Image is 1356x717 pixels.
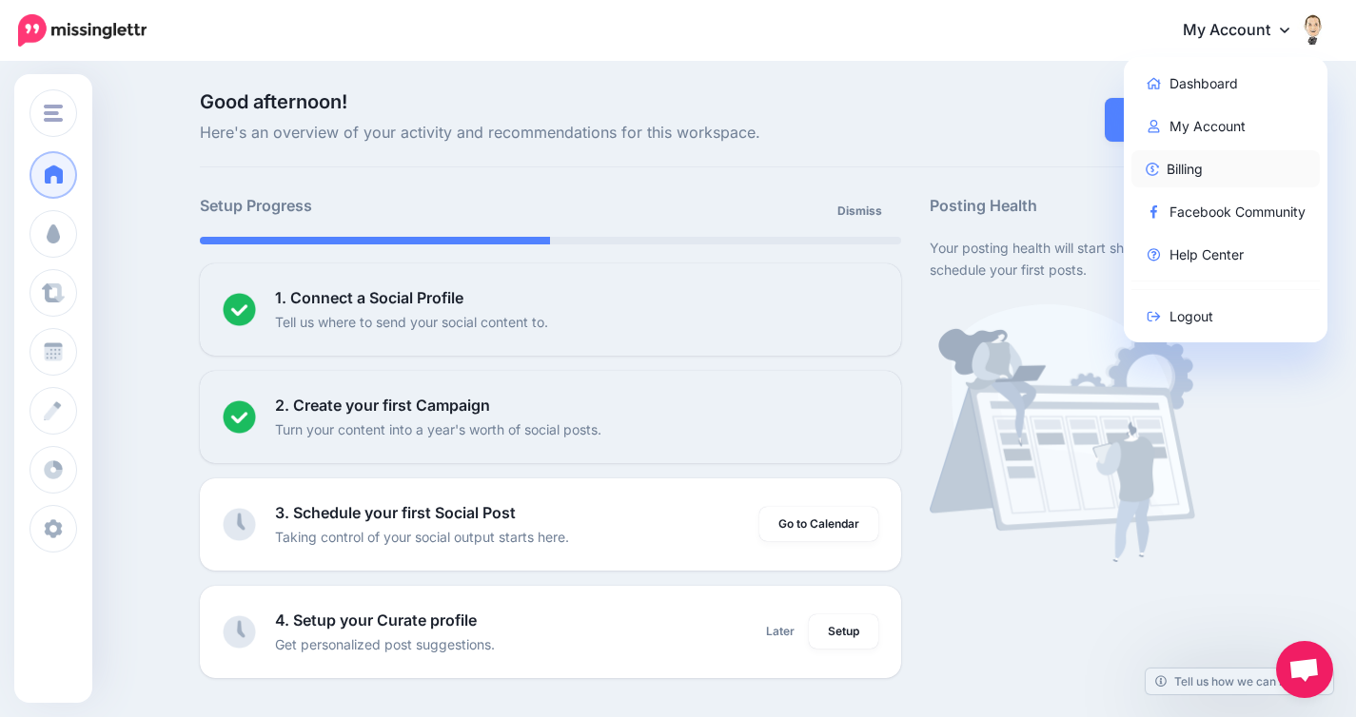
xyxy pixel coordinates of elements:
a: My Account [1164,8,1327,54]
div: Open chat [1276,641,1333,698]
img: menu.png [44,105,63,122]
img: checked-circle.png [223,293,256,326]
img: calendar-waiting.png [930,304,1195,562]
img: clock-grey.png [223,508,256,541]
a: Go to Calendar [759,507,878,541]
b: 1. Connect a Social Profile [275,288,463,307]
p: Your posting health will start showing here once you schedule your first posts. [930,237,1266,281]
a: Dashboard [1131,65,1321,102]
b: 3. Schedule your first Social Post [275,503,516,522]
b: 4. Setup your Curate profile [275,610,477,630]
img: checked-circle.png [223,400,256,434]
a: Help Center [1131,236,1321,273]
div: My Account [1124,57,1328,342]
span: Here's an overview of your activity and recommendations for this workspace. [200,121,901,145]
img: Missinglettr [18,14,147,47]
b: 2. Create your first Campaign [275,396,490,415]
a: Logout [1131,298,1321,335]
a: Tell us how we can improve [1146,669,1333,694]
span: Good afternoon! [200,90,347,113]
h5: Posting Health [930,194,1266,218]
a: Setup [809,614,878,649]
img: revenue-blue.png [1146,163,1159,176]
p: Get personalized post suggestions. [275,633,495,655]
a: Dismiss [826,194,894,228]
a: Facebook Community [1131,193,1321,230]
img: clock-grey.png [223,615,256,649]
p: Taking control of your social output starts here. [275,526,569,548]
p: Tell us where to send your social content to. [275,311,548,333]
a: Billing [1131,150,1321,187]
a: My Account [1131,107,1321,145]
a: Create Post [1105,98,1219,142]
h5: Setup Progress [200,194,550,218]
p: Turn your content into a year's worth of social posts. [275,418,601,440]
a: Later [755,614,806,649]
